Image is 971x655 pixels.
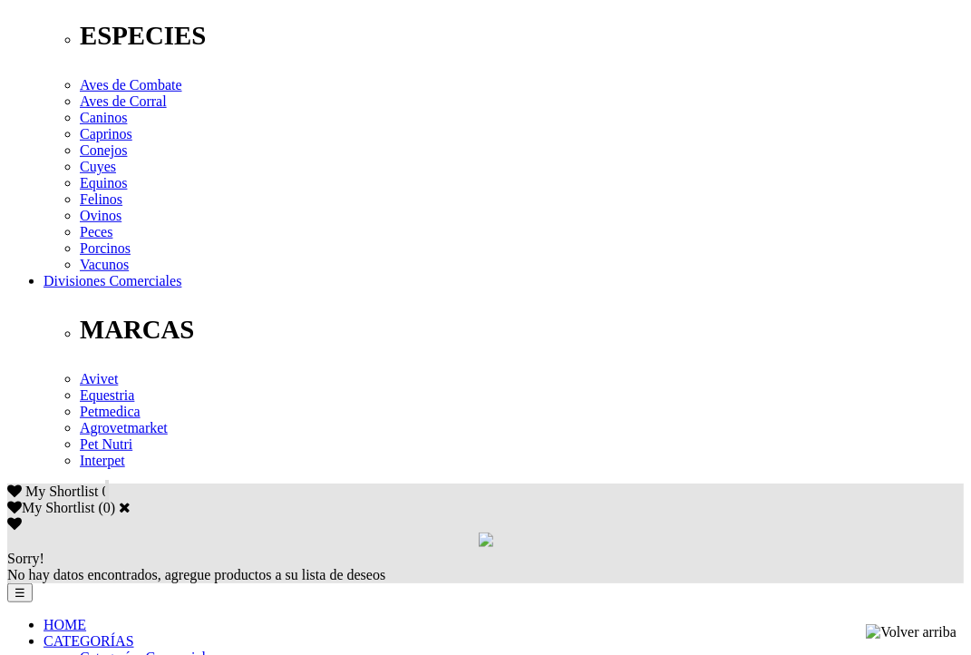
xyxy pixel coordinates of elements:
[866,624,956,640] img: Volver arriba
[80,93,167,109] a: Aves de Corral
[80,387,134,403] a: Equestria
[80,175,127,191] a: Equinos
[9,458,313,646] iframe: Brevo live chat
[7,500,94,515] label: My Shortlist
[80,315,964,345] p: MARCAS
[80,224,112,240] a: Peces
[80,420,168,435] a: Agrovetmarket
[80,257,129,272] a: Vacunos
[80,110,127,125] a: Caninos
[80,126,132,142] a: Caprinos
[80,453,125,468] a: Interpet
[80,21,964,51] p: ESPECIES
[80,404,141,419] a: Petmedica
[7,551,964,583] div: No hay datos encontrados, agregue productos a su lista de deseos
[7,583,33,602] button: ☰
[80,159,116,174] a: Cuyes
[80,142,127,158] a: Conejos
[80,77,182,93] a: Aves de Combate
[80,191,122,207] a: Felinos
[44,273,181,288] a: Divisiones Comerciales
[80,240,131,256] a: Porcinos
[80,436,132,452] a: Pet Nutri
[80,371,118,386] a: Avivet
[80,208,121,223] a: Ovinos
[479,533,493,547] img: loading.gif
[7,551,44,566] span: Sorry!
